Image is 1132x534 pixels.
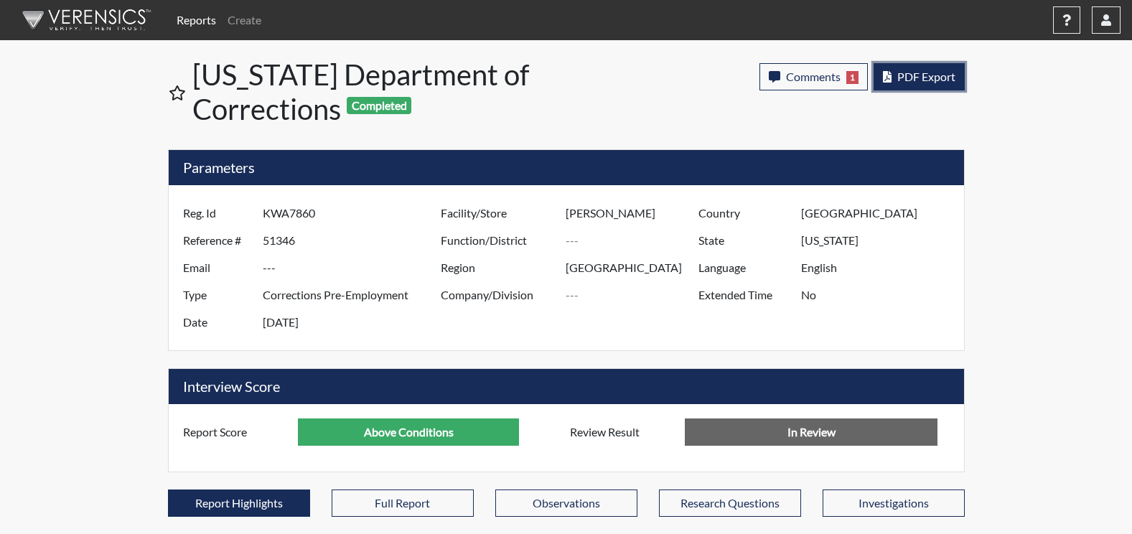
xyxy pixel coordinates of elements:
[332,489,474,517] button: Full Report
[566,281,702,309] input: ---
[169,369,964,404] h5: Interview Score
[430,254,566,281] label: Region
[222,6,267,34] a: Create
[688,254,801,281] label: Language
[566,200,702,227] input: ---
[263,281,444,309] input: ---
[172,227,263,254] label: Reference #
[688,200,801,227] label: Country
[172,418,299,446] label: Report Score
[169,150,964,185] h5: Parameters
[685,418,937,446] input: No Decision
[298,418,519,446] input: ---
[430,200,566,227] label: Facility/Store
[263,309,444,336] input: ---
[786,70,841,83] span: Comments
[172,281,263,309] label: Type
[430,281,566,309] label: Company/Division
[263,254,444,281] input: ---
[495,489,637,517] button: Observations
[759,63,868,90] button: Comments1
[688,227,801,254] label: State
[192,57,568,126] h1: [US_STATE] Department of Corrections
[430,227,566,254] label: Function/District
[263,200,444,227] input: ---
[801,281,960,309] input: ---
[801,227,960,254] input: ---
[823,489,965,517] button: Investigations
[659,489,801,517] button: Research Questions
[263,227,444,254] input: ---
[801,254,960,281] input: ---
[846,71,859,84] span: 1
[566,254,702,281] input: ---
[874,63,965,90] button: PDF Export
[566,227,702,254] input: ---
[172,309,263,336] label: Date
[688,281,801,309] label: Extended Time
[897,70,955,83] span: PDF Export
[168,489,310,517] button: Report Highlights
[559,418,686,446] label: Review Result
[801,200,960,227] input: ---
[172,254,263,281] label: Email
[347,97,411,114] span: Completed
[172,200,263,227] label: Reg. Id
[171,6,222,34] a: Reports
